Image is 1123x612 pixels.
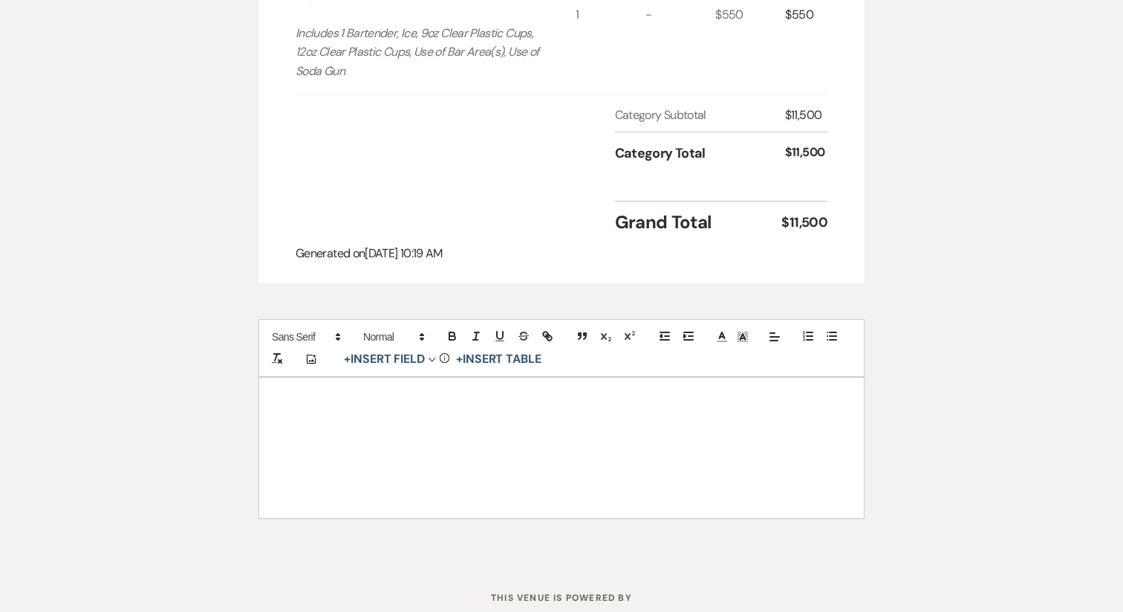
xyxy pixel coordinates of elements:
[615,144,785,164] div: Category Total
[296,245,827,262] div: Generated on [DATE] 10:19 AM
[781,213,827,233] div: $11,500
[764,328,785,346] span: Alignment
[785,144,827,164] div: $11,500
[785,106,827,124] div: $11,500
[712,328,732,346] span: Text Color
[451,350,547,368] button: +Insert Table
[344,353,351,365] span: +
[732,328,753,346] span: Text Background Color
[615,106,785,124] div: Category Subtotal
[339,350,441,368] button: Insert Field
[615,209,782,236] div: Grand Total
[357,328,429,346] span: Header Formats
[456,353,463,365] span: +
